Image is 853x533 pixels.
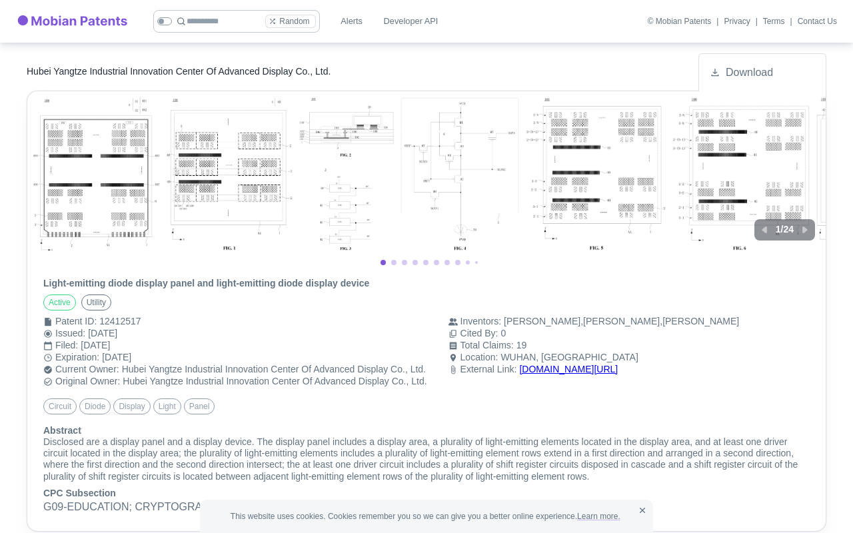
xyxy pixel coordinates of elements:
div: diode [79,398,111,414]
div: © Mobian Patents [648,17,712,25]
button: Random [265,15,315,28]
a: Hubei Yangtze Industrial Innovation Center Of Advanced Display Co., Ltd. [123,376,426,386]
div: display [113,398,150,414]
a: Hubei Yangtze Industrial Innovation Center Of Advanced Display Co., Ltd. [122,364,426,374]
div: , , [504,316,739,327]
div: 0 [500,328,739,339]
h6: 1 / 24 [776,224,794,235]
div: Total Claims : [460,340,514,352]
div: 12412517 [99,316,426,327]
div: Expiration : [55,352,99,364]
div: 19 [516,340,740,351]
a: Terms [763,17,785,25]
p: G09 - EDUCATION; CRYPTOGRAPHY; DISPLAY; ADVERTISING; SEALS [43,499,810,515]
a: Learn more. [577,512,620,521]
h6: Abstract [43,425,810,436]
div: | [756,15,758,27]
div: WUHAN, [GEOGRAPHIC_DATA] [500,352,739,363]
div: Current Owner : [55,364,119,376]
span: This website uses cookies. Cookies remember you so we can give you a better online experience. [231,510,622,522]
a: [PERSON_NAME] [662,316,739,326]
a: Developer API [379,9,444,33]
a: [PERSON_NAME] [583,316,660,326]
h6: CPC Subsection [43,488,810,499]
a: [DOMAIN_NAME][URL] [519,364,618,374]
div: External Link : [460,364,517,376]
div: Patent ID : [55,316,97,328]
a: Hubei Yangtze Industrial Innovation Center Of Advanced Display Co., Ltd. [27,55,331,88]
img: US12412517-20250909-D00001.png [165,97,293,251]
span: circuit [44,400,76,412]
div: Filed : [55,340,78,352]
img: US12412517-20250909-D00005.png [672,97,810,251]
a: Privacy [724,17,750,25]
div: Original Owner : [55,376,120,388]
img: US12412517-20250909-D00002.png [299,97,394,251]
img: US12412517-20250909-D00000.png [33,97,160,251]
div: [DATE] [88,328,426,339]
span: Download [726,65,773,81]
div: [DATE] [102,352,426,363]
a: Alerts [331,9,373,33]
span: light [154,400,181,412]
h6: Light-emitting diode display panel and light-emitting diode display device [43,278,810,289]
a: Download [710,65,826,81]
img: US12412517-20250909-D00004.png [525,97,666,251]
div: [DATE] [81,340,426,351]
div: light [153,398,181,414]
a: [PERSON_NAME] [504,316,580,326]
div: | [790,15,792,27]
div: Issued : [55,328,85,340]
div: circuit [43,398,77,414]
span: panel [185,400,215,412]
span: diode [80,400,110,412]
p: Disclosed are a display panel and a display device. The display panel includes a display area, a ... [43,436,810,482]
div: Cited By : [460,328,498,340]
div: | [716,15,718,27]
a: Contact Us [798,17,837,25]
div: Location : [460,352,498,364]
div: panel [184,398,215,414]
div: Inventors : [460,316,501,328]
img: US12412517-20250909-D00003.png [400,97,520,251]
span: display [114,400,149,412]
